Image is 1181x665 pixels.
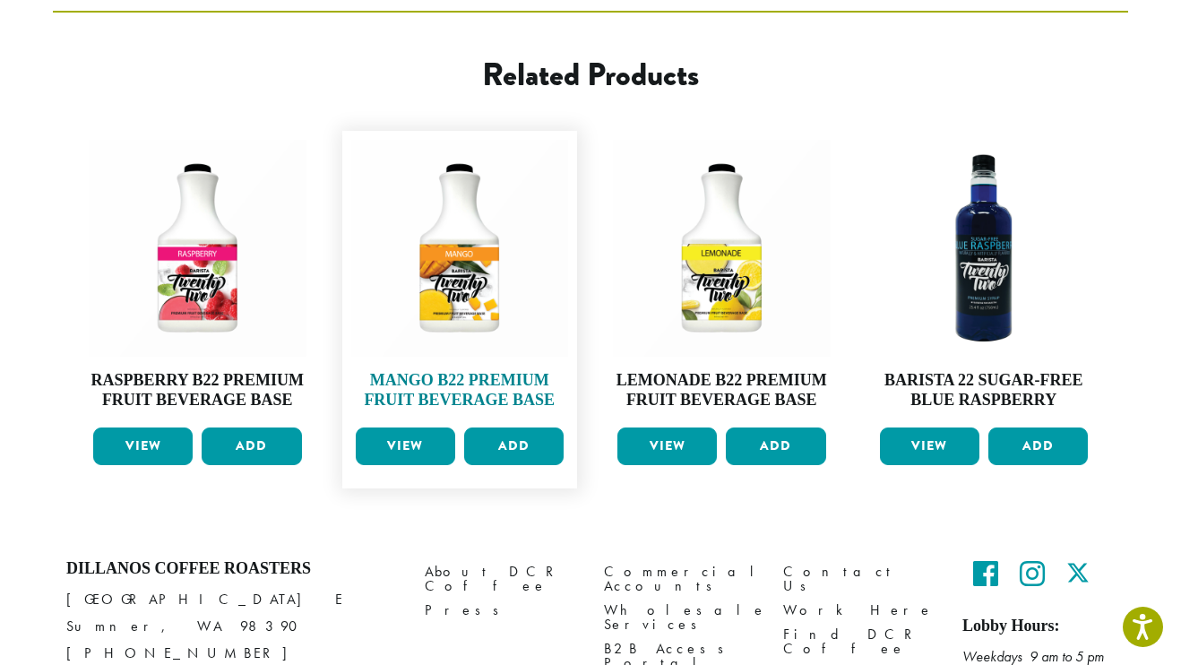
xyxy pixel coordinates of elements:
a: View [356,427,455,465]
button: Add [988,427,1088,465]
button: Add [464,427,564,465]
a: Barista 22 Sugar-Free Blue Raspberry [875,140,1093,421]
h5: Lobby Hours: [962,617,1115,636]
a: Commercial Accounts [604,559,756,598]
a: View [880,427,979,465]
img: SF-BLUE-RASPBERRY-e1715970249262.png [875,140,1093,358]
a: [PHONE_NUMBER] [66,643,304,662]
img: Mango-Stock-e1680894587914.png [351,140,569,358]
a: Work Here [783,598,935,622]
a: View [93,427,193,465]
a: Press [425,598,577,622]
h4: Mango B22 Premium Fruit Beverage Base [351,371,569,410]
a: Find DCR Coffee [783,623,935,661]
h4: Raspberry B22 Premium Fruit Beverage Base [89,371,306,410]
a: Wholesale Services [604,598,756,636]
img: Lemonade-Stock-e1680894368974.png [613,140,831,358]
a: Contact Us [783,559,935,598]
h4: Lemonade B22 Premium Fruit Beverage Base [613,371,831,410]
a: About DCR Coffee [425,559,577,598]
a: Lemonade B22 Premium Fruit Beverage Base [613,140,831,421]
a: Mango B22 Premium Fruit Beverage Base [351,140,569,421]
h4: Dillanos Coffee Roasters [66,559,398,579]
a: Raspberry B22 Premium Fruit Beverage Base [89,140,306,421]
button: Add [726,427,825,465]
img: Raspberry-Stock-e1680896545122.png [89,140,306,358]
h4: Barista 22 Sugar-Free Blue Raspberry [875,371,1093,410]
a: View [617,427,717,465]
button: Add [202,427,301,465]
h2: Related products [197,56,984,94]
